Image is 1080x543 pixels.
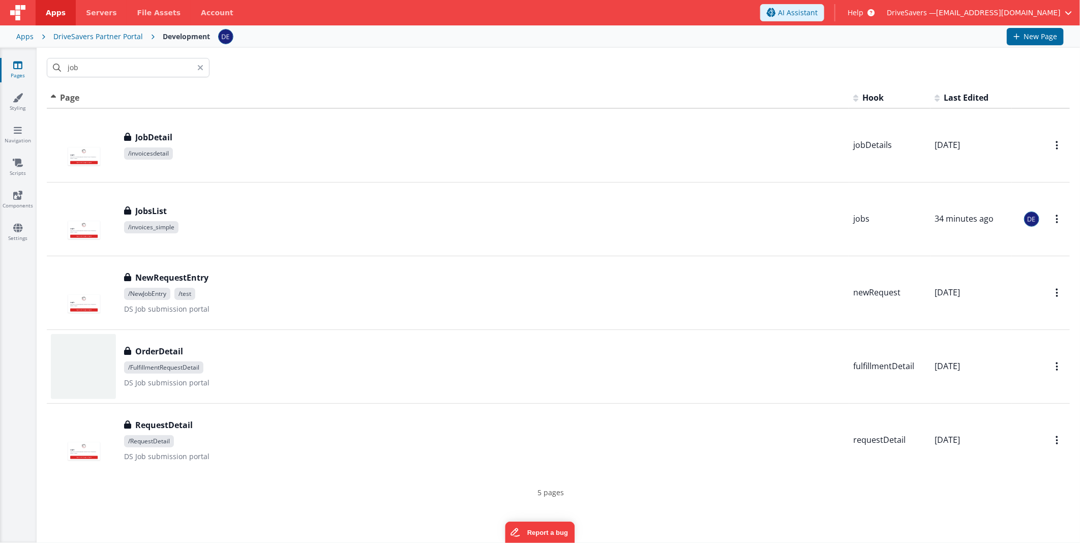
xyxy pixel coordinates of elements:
span: Hook [862,92,884,103]
span: Page [60,92,79,103]
h3: OrderDetail [135,345,183,357]
span: /NewJobEntry [124,288,170,300]
div: fulfillmentDetail [853,360,926,372]
h3: NewRequestEntry [135,271,208,284]
button: Options [1049,430,1066,450]
h3: JobsList [135,205,167,217]
div: newRequest [853,287,926,298]
h3: JobDetail [135,131,172,143]
span: /invoicesdetail [124,147,173,160]
div: requestDetail [853,434,926,446]
span: /FulfillmentRequestDetail [124,361,203,374]
span: [DATE] [935,360,960,372]
iframe: Marker.io feedback button [505,522,575,543]
span: DriveSavers — [887,8,936,18]
button: Options [1049,135,1066,156]
span: [DATE] [935,434,960,445]
div: Apps [16,32,34,42]
p: DS Job submission portal [124,451,845,462]
span: [DATE] [935,139,960,150]
h3: RequestDetail [135,419,193,431]
span: [DATE] [935,287,960,298]
span: Apps [46,8,66,18]
img: c1374c675423fc74691aaade354d0b4b [1025,212,1039,226]
div: Development [163,32,210,42]
div: DriveSavers Partner Portal [53,32,143,42]
button: Options [1049,208,1066,229]
button: DriveSavers — [EMAIL_ADDRESS][DOMAIN_NAME] [887,8,1072,18]
span: /RequestDetail [124,435,174,447]
p: DS Job submission portal [124,304,845,314]
span: [EMAIL_ADDRESS][DOMAIN_NAME] [936,8,1061,18]
button: Options [1049,282,1066,303]
span: File Assets [137,8,181,18]
button: AI Assistant [760,4,824,21]
span: /test [174,288,195,300]
input: Search pages, id's ... [47,58,209,77]
span: 34 minutes ago [935,213,994,224]
p: DS Job submission portal [124,378,845,388]
span: Servers [86,8,116,18]
span: AI Assistant [778,8,818,18]
span: Last Edited [944,92,988,103]
button: New Page [1007,28,1064,45]
button: Options [1049,356,1066,377]
img: c1374c675423fc74691aaade354d0b4b [219,29,233,44]
span: Help [848,8,863,18]
div: jobs [853,213,926,225]
span: /invoices_simple [124,221,178,233]
div: jobDetails [853,139,926,151]
p: 5 pages [47,487,1055,498]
